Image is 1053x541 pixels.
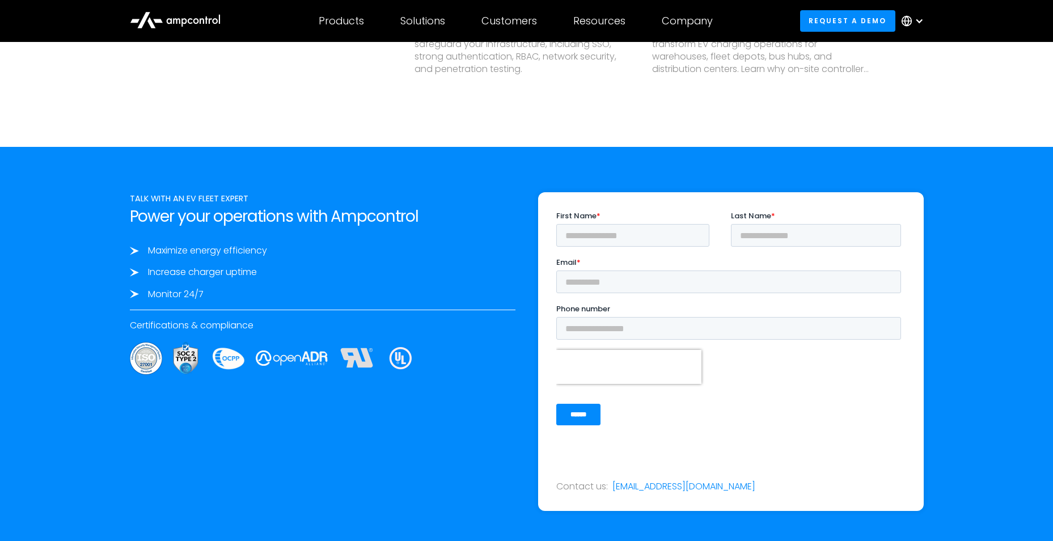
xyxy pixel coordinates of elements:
[400,15,445,27] div: Solutions
[415,25,634,76] p: Learn the top EV Charger Protection Methods to safeguard your infrastructure, including SSO, stro...
[148,266,257,278] div: Increase charger uptime
[148,244,267,257] div: Maximize energy efficiency
[481,15,537,27] div: Customers
[148,288,204,301] div: Monitor 24/7
[130,207,515,226] h2: Power your operations with Ampcontrol
[319,15,364,27] div: Products
[556,480,608,493] div: Contact us:
[662,15,713,27] div: Company
[612,480,755,493] a: [EMAIL_ADDRESS][DOMAIN_NAME]
[652,25,872,76] p: Discover how the right microgrid controller can transform EV charging operations for warehouses, ...
[573,15,625,27] div: Resources
[130,192,515,205] div: TALK WITH AN EV FLEET EXPERT
[556,210,906,435] iframe: Form 0
[130,319,515,332] div: Certifications & compliance
[800,10,895,31] a: Request a demo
